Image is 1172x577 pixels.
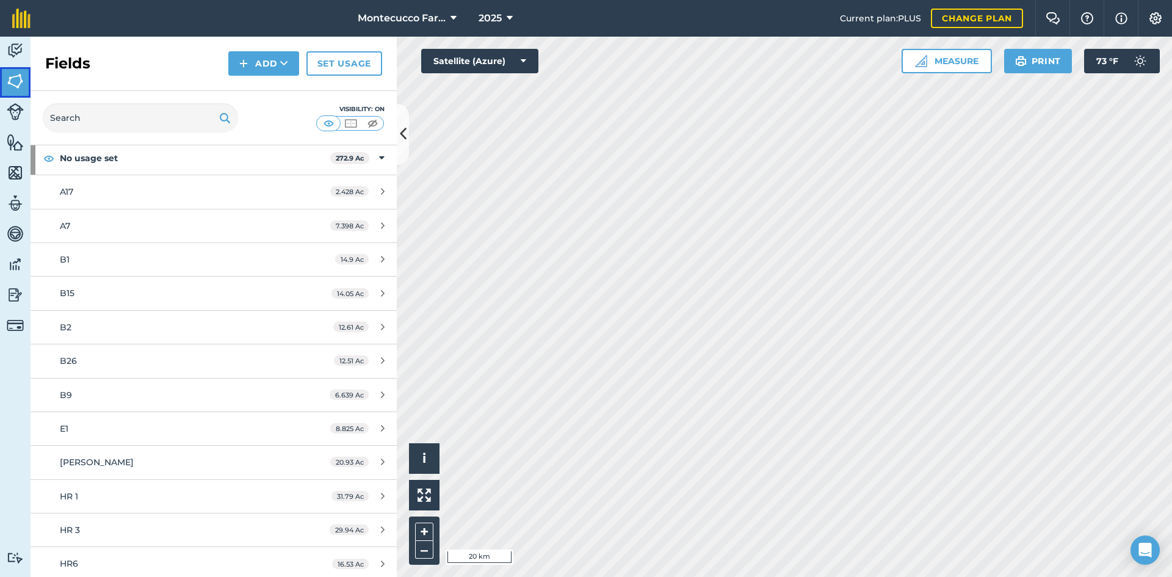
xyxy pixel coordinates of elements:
img: svg+xml;base64,PHN2ZyB4bWxucz0iaHR0cDovL3d3dy53My5vcmcvMjAwMC9zdmciIHdpZHRoPSI1NiIgaGVpZ2h0PSI2MC... [7,72,24,90]
a: B212.61 Ac [31,311,397,344]
img: svg+xml;base64,PHN2ZyB4bWxucz0iaHR0cDovL3d3dy53My5vcmcvMjAwMC9zdmciIHdpZHRoPSI1MCIgaGVpZ2h0PSI0MC... [321,117,336,129]
span: A7 [60,220,70,231]
img: fieldmargin Logo [12,9,31,28]
span: A17 [60,186,73,197]
span: i [422,451,426,466]
span: 31.79 Ac [331,491,369,501]
img: svg+xml;base64,PD94bWwgdmVyc2lvbj0iMS4wIiBlbmNvZGluZz0idXRmLTgiPz4KPCEtLSBHZW5lcmF0b3I6IEFkb2JlIE... [7,286,24,304]
img: svg+xml;base64,PD94bWwgdmVyc2lvbj0iMS4wIiBlbmNvZGluZz0idXRmLTgiPz4KPCEtLSBHZW5lcmF0b3I6IEFkb2JlIE... [7,194,24,212]
a: B114.9 Ac [31,243,397,276]
img: svg+xml;base64,PD94bWwgdmVyc2lvbj0iMS4wIiBlbmNvZGluZz0idXRmLTgiPz4KPCEtLSBHZW5lcmF0b3I6IEFkb2JlIE... [7,42,24,60]
a: HR 131.79 Ac [31,480,397,513]
a: B96.639 Ac [31,379,397,412]
a: A172.428 Ac [31,175,397,208]
button: 73 °F [1084,49,1160,73]
span: B15 [60,288,74,299]
span: 16.53 Ac [332,559,369,569]
img: Ruler icon [915,55,927,67]
strong: 272.9 Ac [336,154,364,162]
button: – [415,541,433,559]
span: 2.428 Ac [330,186,369,197]
span: 12.61 Ac [333,322,369,332]
input: Search [43,103,238,132]
span: 8.825 Ac [330,423,369,434]
span: 2025 [479,11,502,26]
span: B1 [60,254,70,265]
h2: Fields [45,54,90,73]
img: svg+xml;base64,PHN2ZyB4bWxucz0iaHR0cDovL3d3dy53My5vcmcvMjAwMC9zdmciIHdpZHRoPSIxNyIgaGVpZ2h0PSIxNy... [1115,11,1127,26]
img: Four arrows, one pointing top left, one top right, one bottom right and the last bottom left [418,488,431,502]
a: [PERSON_NAME]20.93 Ac [31,446,397,479]
span: B26 [60,355,77,366]
strong: No usage set [60,142,330,175]
img: svg+xml;base64,PHN2ZyB4bWxucz0iaHR0cDovL3d3dy53My5vcmcvMjAwMC9zdmciIHdpZHRoPSIxOCIgaGVpZ2h0PSIyNC... [43,151,54,165]
span: 14.05 Ac [331,288,369,299]
span: HR6 [60,558,78,569]
span: Montecucco Farms [358,11,446,26]
div: Visibility: On [316,104,385,114]
span: E1 [60,423,68,434]
a: Set usage [306,51,382,76]
span: 29.94 Ac [330,524,369,535]
img: A cog icon [1148,12,1163,24]
button: Measure [902,49,992,73]
span: 12.51 Ac [334,355,369,366]
span: [PERSON_NAME] [60,457,134,468]
button: Add [228,51,299,76]
button: i [409,443,440,474]
a: A77.398 Ac [31,209,397,242]
span: HR 3 [60,524,80,535]
img: svg+xml;base64,PHN2ZyB4bWxucz0iaHR0cDovL3d3dy53My5vcmcvMjAwMC9zdmciIHdpZHRoPSI1MCIgaGVpZ2h0PSI0MC... [343,117,358,129]
a: B2612.51 Ac [31,344,397,377]
span: 14.9 Ac [335,254,369,264]
button: Print [1004,49,1073,73]
span: 73 ° F [1096,49,1118,73]
img: svg+xml;base64,PHN2ZyB4bWxucz0iaHR0cDovL3d3dy53My5vcmcvMjAwMC9zdmciIHdpZHRoPSIxNCIgaGVpZ2h0PSIyNC... [239,56,248,71]
img: svg+xml;base64,PHN2ZyB4bWxucz0iaHR0cDovL3d3dy53My5vcmcvMjAwMC9zdmciIHdpZHRoPSIxOSIgaGVpZ2h0PSIyNC... [1015,54,1027,68]
span: 6.639 Ac [330,390,369,400]
a: B1514.05 Ac [31,277,397,310]
img: svg+xml;base64,PHN2ZyB4bWxucz0iaHR0cDovL3d3dy53My5vcmcvMjAwMC9zdmciIHdpZHRoPSI1NiIgaGVpZ2h0PSI2MC... [7,164,24,182]
span: 20.93 Ac [330,457,369,467]
img: svg+xml;base64,PD94bWwgdmVyc2lvbj0iMS4wIiBlbmNvZGluZz0idXRmLTgiPz4KPCEtLSBHZW5lcmF0b3I6IEFkb2JlIE... [7,225,24,243]
img: svg+xml;base64,PHN2ZyB4bWxucz0iaHR0cDovL3d3dy53My5vcmcvMjAwMC9zdmciIHdpZHRoPSI1MCIgaGVpZ2h0PSI0MC... [365,117,380,129]
div: Open Intercom Messenger [1130,535,1160,565]
img: Two speech bubbles overlapping with the left bubble in the forefront [1046,12,1060,24]
img: svg+xml;base64,PD94bWwgdmVyc2lvbj0iMS4wIiBlbmNvZGluZz0idXRmLTgiPz4KPCEtLSBHZW5lcmF0b3I6IEFkb2JlIE... [7,103,24,120]
span: HR 1 [60,491,78,502]
span: Current plan : PLUS [840,12,921,25]
a: E18.825 Ac [31,412,397,445]
span: B2 [60,322,71,333]
span: B9 [60,390,72,401]
img: svg+xml;base64,PHN2ZyB4bWxucz0iaHR0cDovL3d3dy53My5vcmcvMjAwMC9zdmciIHdpZHRoPSI1NiIgaGVpZ2h0PSI2MC... [7,133,24,151]
button: + [415,523,433,541]
img: svg+xml;base64,PD94bWwgdmVyc2lvbj0iMS4wIiBlbmNvZGluZz0idXRmLTgiPz4KPCEtLSBHZW5lcmF0b3I6IEFkb2JlIE... [1128,49,1152,73]
span: 7.398 Ac [330,220,369,231]
div: No usage set272.9 Ac [31,142,397,175]
a: HR 329.94 Ac [31,513,397,546]
img: svg+xml;base64,PD94bWwgdmVyc2lvbj0iMS4wIiBlbmNvZGluZz0idXRmLTgiPz4KPCEtLSBHZW5lcmF0b3I6IEFkb2JlIE... [7,317,24,334]
img: svg+xml;base64,PD94bWwgdmVyc2lvbj0iMS4wIiBlbmNvZGluZz0idXRmLTgiPz4KPCEtLSBHZW5lcmF0b3I6IEFkb2JlIE... [7,552,24,564]
button: Satellite (Azure) [421,49,538,73]
img: svg+xml;base64,PHN2ZyB4bWxucz0iaHR0cDovL3d3dy53My5vcmcvMjAwMC9zdmciIHdpZHRoPSIxOSIgaGVpZ2h0PSIyNC... [219,111,231,125]
img: A question mark icon [1080,12,1094,24]
img: svg+xml;base64,PD94bWwgdmVyc2lvbj0iMS4wIiBlbmNvZGluZz0idXRmLTgiPz4KPCEtLSBHZW5lcmF0b3I6IEFkb2JlIE... [7,255,24,274]
a: Change plan [931,9,1023,28]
